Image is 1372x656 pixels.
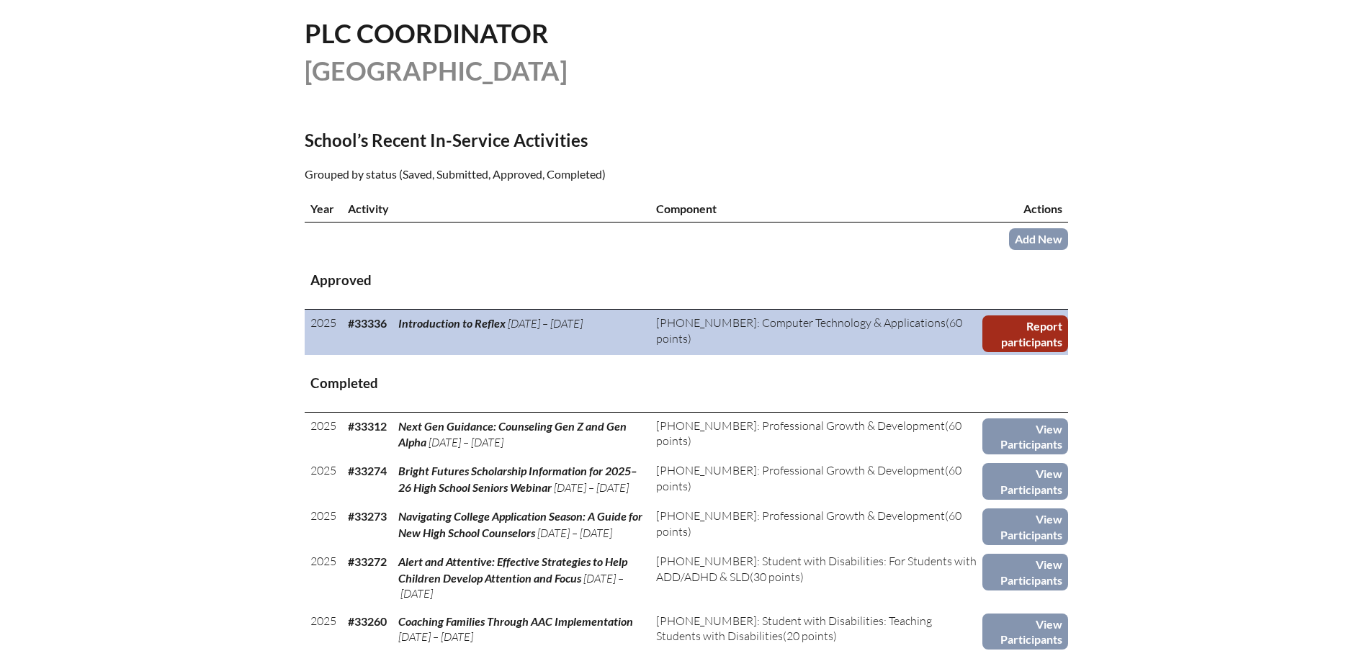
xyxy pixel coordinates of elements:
span: [DATE] – [DATE] [398,629,473,644]
th: Activity [342,195,650,223]
td: (60 points) [650,310,983,355]
a: View Participants [982,463,1067,500]
span: [DATE] – [DATE] [537,526,612,540]
a: View Participants [982,614,1067,650]
a: View Participants [982,508,1067,545]
th: Year [305,195,342,223]
span: [DATE] – [DATE] [554,480,629,495]
a: Report participants [982,315,1067,352]
th: Component [650,195,983,223]
span: [PHONE_NUMBER]: Computer Technology & Applications [656,315,946,330]
span: Introduction to Reflex [398,316,506,330]
b: #33312 [348,419,387,433]
span: Alert and Attentive: Effective Strategies to Help Children Develop Attention and Focus [398,554,627,584]
td: 2025 [305,457,342,503]
span: Coaching Families Through AAC Implementation [398,614,633,628]
span: Navigating College Application Season: A Guide for New High School Counselors [398,509,642,539]
h2: School’s Recent In-Service Activities [305,130,812,150]
span: [GEOGRAPHIC_DATA] [305,55,568,86]
a: View Participants [982,554,1067,590]
span: PLC Coordinator [305,17,549,49]
td: 2025 [305,310,342,355]
td: (20 points) [650,608,983,653]
p: Grouped by status (Saved, Submitted, Approved, Completed) [305,165,812,184]
span: [PHONE_NUMBER]: Professional Growth & Development [656,463,945,477]
b: #33336 [348,316,387,330]
h3: Approved [310,271,1062,289]
b: #33274 [348,464,387,477]
b: #33272 [348,554,387,568]
span: [PHONE_NUMBER]: Student with Disabilities: Teaching Students with Disabilities [656,614,932,643]
span: Bright Futures Scholarship Information for 2025–26 High School Seniors Webinar [398,464,637,493]
td: 2025 [305,412,342,457]
th: Actions [982,195,1067,223]
span: [PHONE_NUMBER]: Professional Growth & Development [656,508,945,523]
td: (30 points) [650,548,983,607]
span: [DATE] – [DATE] [398,571,624,601]
span: Next Gen Guidance: Counseling Gen Z and Gen Alpha [398,419,627,449]
td: 2025 [305,503,342,548]
span: [PHONE_NUMBER]: Student with Disabilities: For Students with ADD/ADHD & SLD [656,554,977,583]
span: [PHONE_NUMBER]: Professional Growth & Development [656,418,945,433]
b: #33273 [348,509,387,523]
td: (60 points) [650,412,983,457]
a: View Participants [982,418,1067,455]
a: Add New [1009,228,1068,249]
span: [DATE] – [DATE] [508,316,583,331]
b: #33260 [348,614,387,628]
h3: Completed [310,374,1062,392]
td: 2025 [305,608,342,653]
td: (60 points) [650,457,983,503]
td: (60 points) [650,503,983,548]
td: 2025 [305,548,342,607]
span: [DATE] – [DATE] [429,435,503,449]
